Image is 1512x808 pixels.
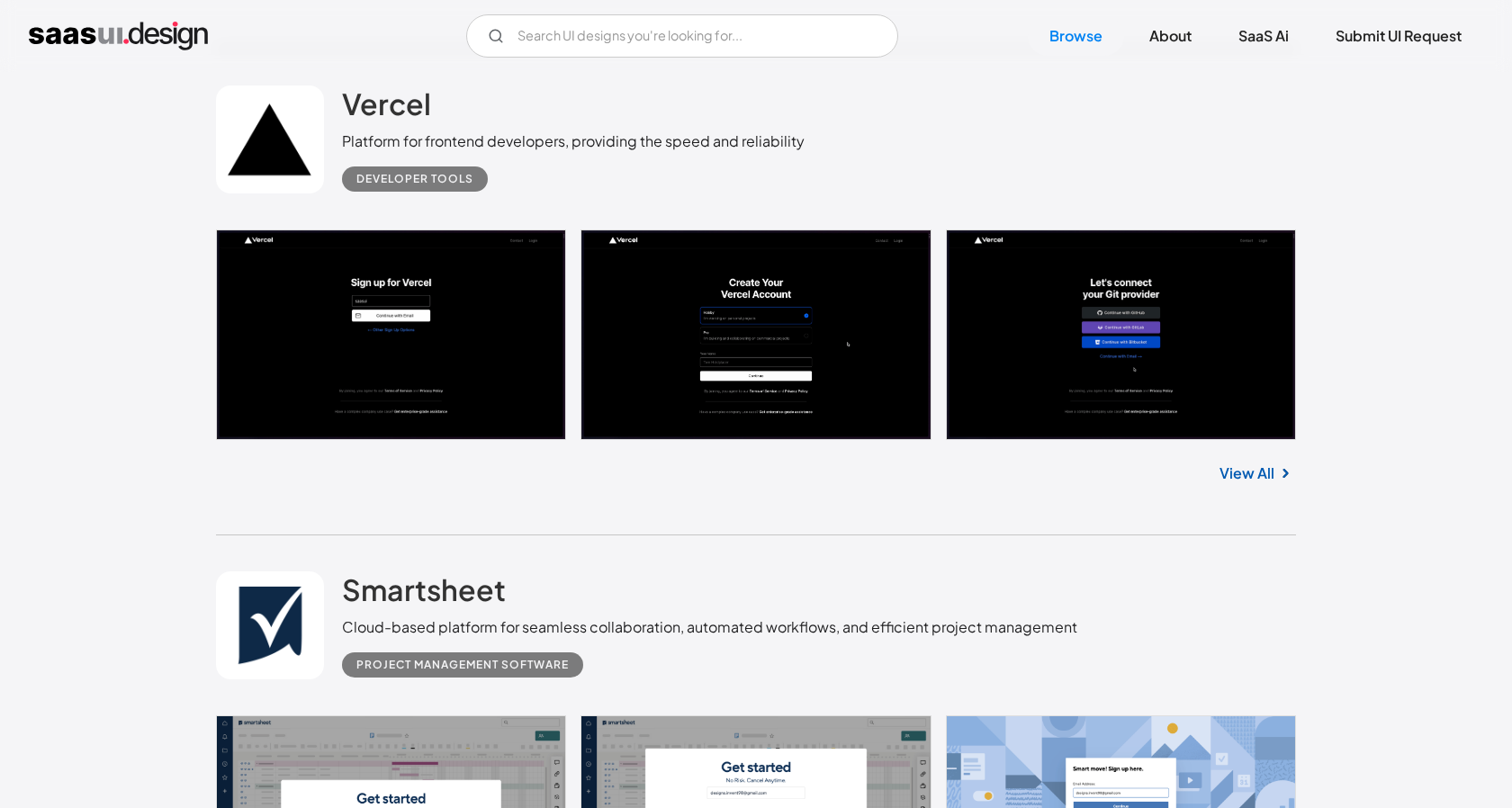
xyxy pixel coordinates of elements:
div: Cloud-based platform for seamless collaboration, automated workflows, and efficient project manag... [342,616,1077,638]
div: Project Management Software [356,654,569,676]
a: Submit UI Request [1314,16,1483,56]
a: Vercel [342,85,431,130]
div: Developer tools [356,168,473,190]
a: Browse [1028,16,1124,56]
form: Email Form [466,14,898,58]
h2: Vercel [342,85,431,121]
a: View All [1219,462,1274,484]
div: Platform for frontend developers, providing the speed and reliability [342,130,805,152]
a: home [29,22,208,50]
input: Search UI designs you're looking for... [466,14,898,58]
a: About [1128,16,1213,56]
a: Smartsheet [342,571,506,616]
h2: Smartsheet [342,571,506,607]
a: SaaS Ai [1217,16,1310,56]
